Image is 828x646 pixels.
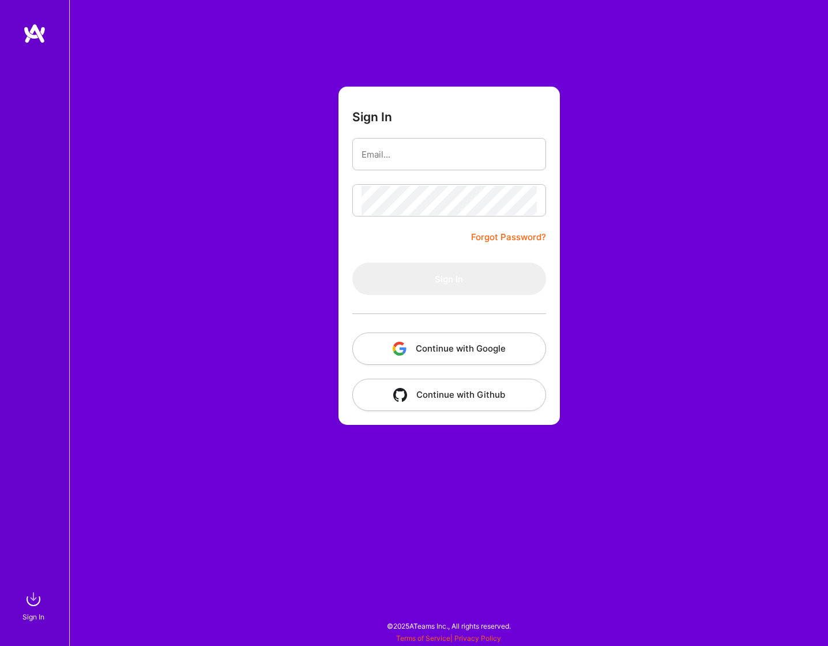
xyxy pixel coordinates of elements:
a: sign inSign In [24,588,45,623]
div: Sign In [22,611,44,623]
button: Continue with Github [352,379,546,411]
input: Email... [362,140,537,169]
span: | [396,634,501,643]
img: logo [23,23,46,44]
h3: Sign In [352,110,392,124]
a: Forgot Password? [471,230,546,244]
button: Sign In [352,263,546,295]
img: icon [393,388,407,402]
a: Privacy Policy [454,634,501,643]
button: Continue with Google [352,333,546,365]
a: Terms of Service [396,634,450,643]
div: © 2025 ATeams Inc., All rights reserved. [69,611,828,640]
img: sign in [22,588,45,611]
img: icon [393,342,407,356]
